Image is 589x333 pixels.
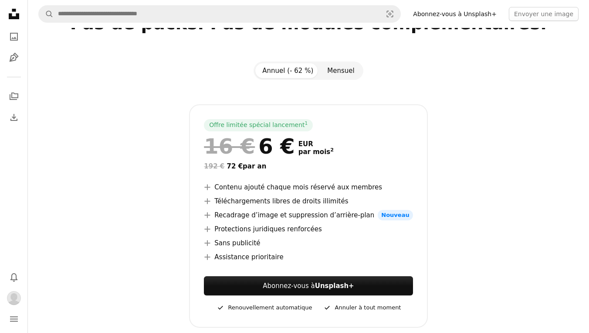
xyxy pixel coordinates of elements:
div: Offre limitée spécial lancement [204,119,313,131]
span: Nouveau [378,210,413,220]
a: Collections [5,88,23,105]
li: Téléchargements libres de droits illimités [204,196,413,206]
button: Envoyer une image [509,7,579,21]
img: Avatar de l’utilisateur Mathilde Boullier [7,291,21,305]
a: 2 [328,148,335,156]
form: Rechercher des visuels sur tout le site [38,5,401,23]
a: Accueil — Unsplash [5,5,23,24]
a: Illustrations [5,49,23,66]
li: Contenu ajouté chaque mois réservé aux membres [204,182,413,192]
button: Rechercher sur Unsplash [39,6,54,22]
li: Protections juridiques renforcées [204,224,413,234]
a: 1 [303,121,310,130]
sup: 1 [305,120,308,126]
span: EUR [298,140,334,148]
div: Renouvellement automatique [216,302,312,313]
span: par mois [298,148,334,156]
sup: 2 [330,147,334,153]
a: Photos [5,28,23,45]
button: Recherche de visuels [379,6,400,22]
span: 192 € [204,162,224,170]
button: Annuel (- 62 %) [255,63,320,78]
button: Notifications [5,268,23,286]
div: 6 € [204,135,294,158]
a: Abonnez-vous àUnsplash+ [204,276,413,295]
a: Historique de téléchargement [5,109,23,126]
span: 16 € [204,135,255,158]
button: Profil [5,289,23,307]
strong: Unsplash+ [315,282,354,290]
li: Assistance prioritaire [204,252,413,262]
li: Sans publicité [204,238,413,248]
div: 72 € par an [204,161,413,172]
button: Mensuel [320,63,361,78]
button: Menu [5,310,23,328]
li: Recadrage d’image et suppression d’arrière-plan [204,210,413,220]
a: Abonnez-vous à Unsplash+ [408,7,502,21]
div: Annuler à tout moment [323,302,401,313]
